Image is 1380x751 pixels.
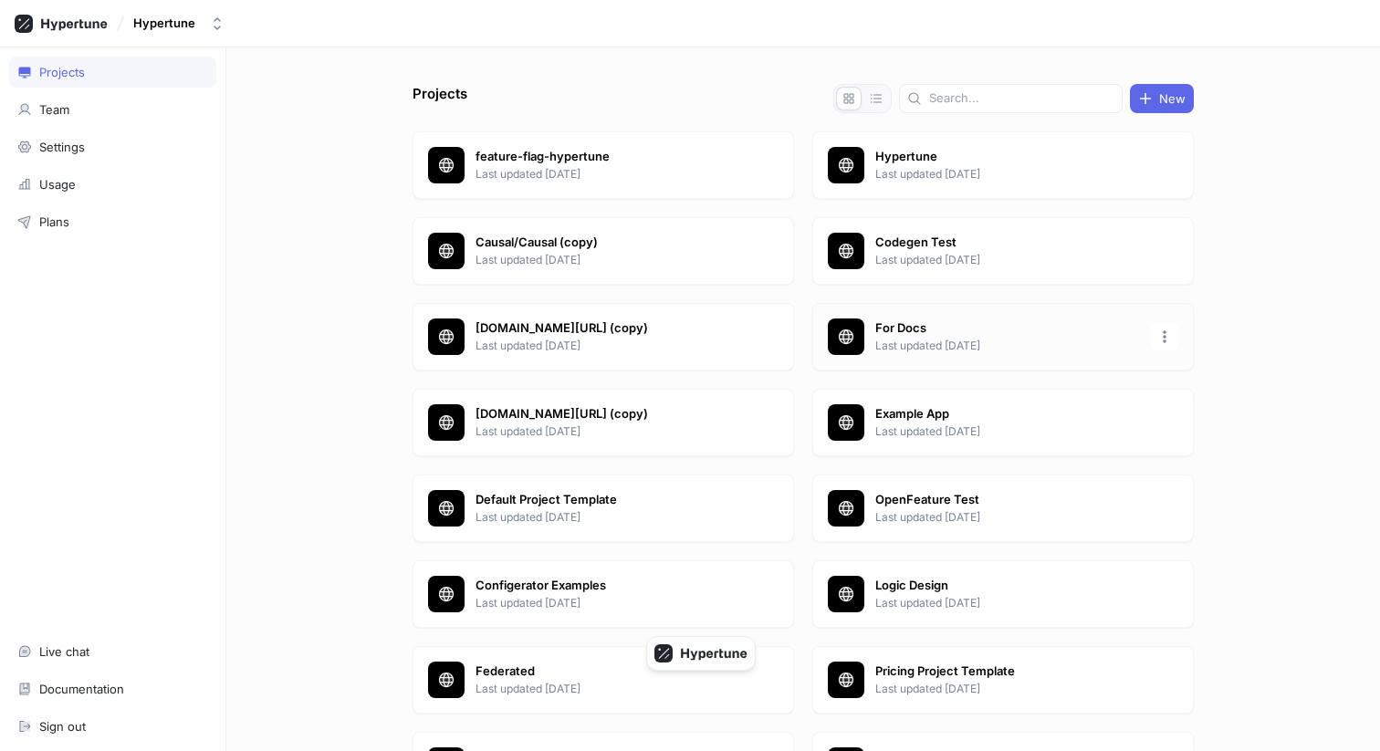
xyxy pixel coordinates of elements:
span: New [1159,93,1186,104]
p: Last updated [DATE] [476,423,740,440]
a: Plans [9,206,216,237]
a: Documentation [9,673,216,704]
p: Federated [476,662,740,681]
p: Last updated [DATE] [875,338,1140,354]
p: OpenFeature Test [875,491,1140,509]
p: Last updated [DATE] [476,681,740,697]
p: Pricing Project Template [875,662,1140,681]
div: Plans [39,214,69,229]
div: Documentation [39,682,124,696]
div: Live chat [39,644,89,659]
p: Logic Design [875,577,1140,595]
div: Usage [39,177,76,192]
p: Example App [875,405,1140,423]
div: Sign out [39,719,86,734]
p: Last updated [DATE] [476,166,740,183]
div: Projects [39,65,85,79]
p: Last updated [DATE] [875,252,1140,268]
p: Hypertune [875,148,1140,166]
a: Settings [9,131,216,162]
div: Settings [39,140,85,154]
p: Last updated [DATE] [476,338,740,354]
p: [DOMAIN_NAME][URL] (copy) [476,405,740,423]
p: Last updated [DATE] [875,166,1140,183]
p: Causal/Causal (copy) [476,234,740,252]
p: Last updated [DATE] [875,681,1140,697]
a: Projects [9,57,216,88]
p: [DOMAIN_NAME][URL] (copy) [476,319,740,338]
p: Last updated [DATE] [875,595,1140,611]
div: Hypertune [133,16,195,31]
p: Last updated [DATE] [476,509,740,526]
button: New [1130,84,1194,113]
a: Team [9,94,216,125]
p: Last updated [DATE] [875,423,1140,440]
p: Last updated [DATE] [875,509,1140,526]
a: Usage [9,169,216,200]
p: Default Project Template [476,491,740,509]
p: Last updated [DATE] [476,595,740,611]
p: Last updated [DATE] [476,252,740,268]
input: Search... [929,89,1114,108]
p: Codegen Test [875,234,1140,252]
p: Configerator Examples [476,577,740,595]
button: Hypertune [126,8,232,38]
p: Projects [413,84,467,113]
p: feature-flag-hypertune [476,148,740,166]
p: For Docs [875,319,1140,338]
div: Team [39,102,69,117]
